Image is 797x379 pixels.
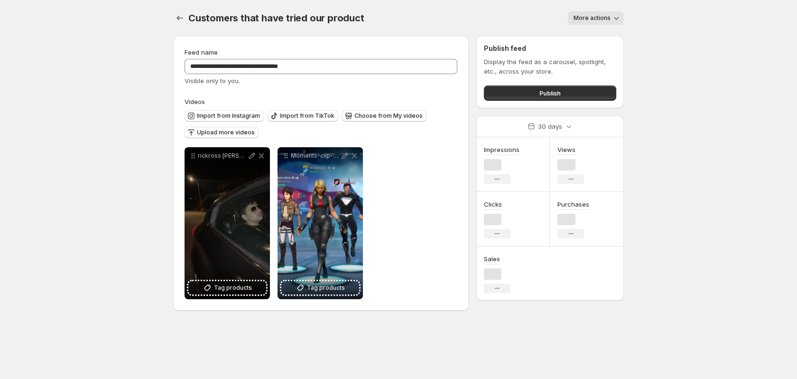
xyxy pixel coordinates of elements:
[185,98,205,105] span: Videos
[188,281,266,294] button: Tag products
[281,281,359,294] button: Tag products
[185,147,270,299] div: rickross [PERSON_NAME]Tag products
[342,110,426,122] button: Choose from My videos
[197,112,260,120] span: Import from Instagram
[484,85,616,101] button: Publish
[484,44,616,53] h2: Publish feed
[185,77,240,85] span: Visible only to you.
[214,283,252,293] span: Tag products
[173,11,186,25] button: Settings
[538,122,562,131] p: 30 days
[280,112,334,120] span: Import from TikTok
[291,152,340,160] p: Moments-clip-from-[DATE]
[197,129,255,136] span: Upload more videos
[568,11,624,25] button: More actions
[268,110,338,122] button: Import from TikTok
[185,127,259,138] button: Upload more videos
[484,57,616,76] p: Display the feed as a carousel, spotlight, etc., across your store.
[557,199,589,209] h3: Purchases
[307,283,345,293] span: Tag products
[188,12,364,24] span: Customers that have tried our product
[574,14,611,22] span: More actions
[185,48,218,56] span: Feed name
[278,147,363,299] div: Moments-clip-from-[DATE]Tag products
[198,152,247,160] p: rickross [PERSON_NAME]
[539,88,561,98] span: Publish
[484,199,502,209] h3: Clicks
[354,112,423,120] span: Choose from My videos
[185,110,264,122] button: Import from Instagram
[484,254,500,264] h3: Sales
[557,145,575,154] h3: Views
[484,145,519,154] h3: Impressions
